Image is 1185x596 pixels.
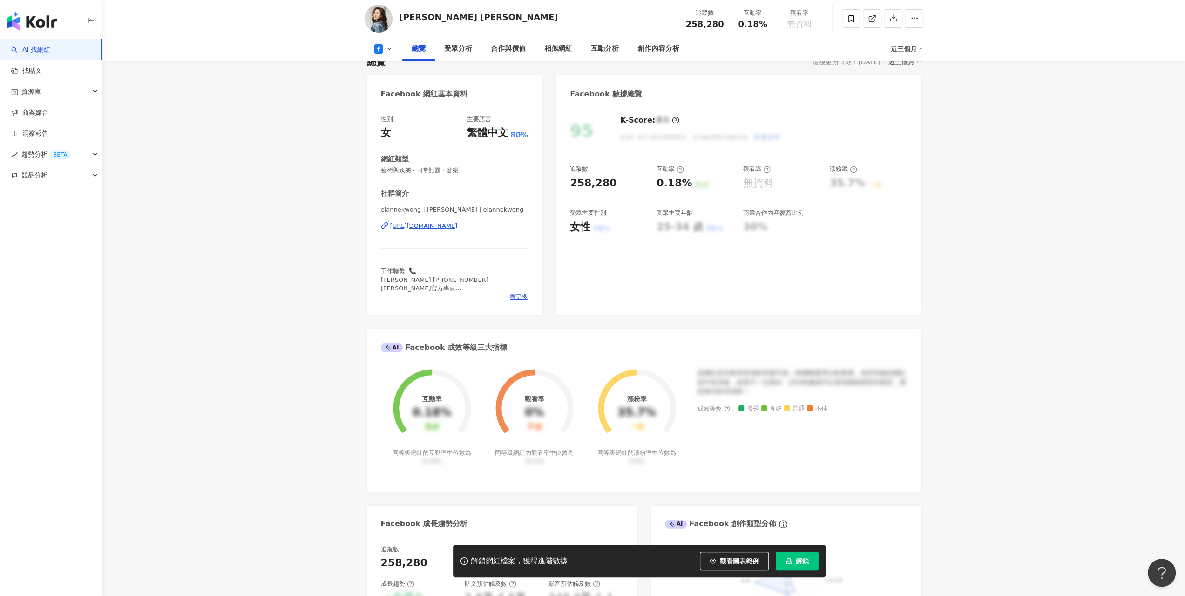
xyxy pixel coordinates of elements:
a: [URL][DOMAIN_NAME] [381,222,528,230]
div: 影音預估觸及數 [548,580,600,588]
div: Facebook 創作類型分佈 [665,519,777,529]
div: 漲粉率 [830,165,857,173]
div: Facebook 數據總覽 [570,89,642,99]
div: 女 [381,126,391,140]
div: Facebook 網紅基本資料 [381,89,468,99]
div: 35.7% [617,406,656,419]
span: 0.8% [629,458,644,465]
span: elannekwong | [PERSON_NAME] | elannekwong [381,206,528,214]
div: 受眾分析 [444,43,472,55]
div: 女性 [570,220,590,234]
div: [URL][DOMAIN_NAME] [390,222,458,230]
div: 同等級網紅的互動率中位數為 [391,449,473,466]
div: 近三個月 [891,41,923,56]
span: 工作聯繫: 📞 [PERSON_NAME] [PHONE_NUMBER] [PERSON_NAME]官方專頁 Instagram:elannek930 [381,267,488,300]
div: [PERSON_NAME] [PERSON_NAME] [400,11,558,23]
span: rise [11,151,18,158]
div: 性別 [381,115,393,123]
span: 258,280 [686,19,724,29]
span: lock [785,558,792,564]
span: 趨勢分析 [21,144,71,165]
div: 社群簡介 [381,189,409,199]
div: 總覽 [367,55,386,69]
div: AI [381,343,403,352]
span: 80% [510,130,528,140]
div: Facebook 成效等級三大指標 [381,343,508,353]
button: 觀看圖表範例 [700,552,769,570]
span: 35.5% [525,458,544,465]
div: 近三個月 [888,56,921,68]
span: 優秀 [738,405,759,412]
div: 合作與價值 [491,43,526,55]
span: 資源庫 [21,81,41,102]
span: 0.19% [422,458,441,465]
div: 互動分析 [591,43,619,55]
span: 藝術與娛樂 · 日常話題 · 音樂 [381,166,528,175]
div: 互動率 [657,165,684,173]
div: 無資料 [743,176,774,191]
button: 解鎖 [776,552,819,570]
a: 洞察報告 [11,129,48,138]
a: 商案媒合 [11,108,48,117]
div: BETA [49,150,71,159]
img: logo [7,12,57,31]
div: 漲粉率 [627,395,646,403]
span: 看更多 [510,293,528,301]
div: 受眾主要性別 [570,209,606,217]
span: 觀看圖表範例 [720,557,759,565]
div: 總覽 [412,43,426,55]
div: Facebook 成長趨勢分析 [381,519,468,529]
div: 網紅類型 [381,154,409,164]
div: AI [665,520,687,529]
div: 同等級網紅的漲粉率中位數為 [596,449,677,466]
span: 解鎖 [796,557,809,565]
div: 0% [525,406,544,419]
div: 商業合作內容覆蓋比例 [743,209,804,217]
div: 主要語言 [467,115,491,123]
span: 不佳 [807,405,827,412]
div: 該網紅的互動率和漲粉率都不錯，唯獨觀看率比較普通，為同等級的網紅的中低等級，效果不一定會好，但仍然建議可以發包開箱類型的案型，應該會比較有成效！ [697,369,907,396]
span: 普通 [784,405,805,412]
div: 追蹤數 [686,8,724,18]
div: K-Score : [620,115,679,125]
div: 創作內容分析 [637,43,679,55]
div: 追蹤數 [570,165,588,173]
div: 良好 [424,423,439,432]
span: info-circle [778,519,789,530]
div: 觀看率 [525,395,544,403]
div: 相似網紅 [544,43,572,55]
div: 0.18% [657,176,692,191]
div: 同等級網紅的觀看率中位數為 [494,449,575,466]
div: 互動率 [735,8,771,18]
div: 觀看率 [743,165,771,173]
div: 觀看率 [782,8,817,18]
div: 繁體中文 [467,126,508,140]
span: 良好 [761,405,782,412]
div: 貼文預估觸及數 [465,580,516,588]
div: 一般 [629,423,644,432]
div: 成效等級 ： [697,405,907,412]
span: 0.18% [738,20,767,29]
span: 競品分析 [21,165,47,186]
img: KOL Avatar [365,5,393,33]
div: 解鎖網紅檔案，獲得進階數據 [471,556,568,566]
span: 無資料 [787,20,812,29]
a: searchAI 找網紅 [11,45,50,55]
div: 最後更新日期：[DATE] [813,58,880,66]
div: 0.18% [413,406,451,419]
a: 找貼文 [11,66,42,75]
div: 受眾主要年齡 [657,209,693,217]
div: 258,280 [570,176,616,191]
div: 不佳 [527,423,542,432]
div: 互動率 [422,395,441,403]
div: 成長趨勢 [381,580,414,588]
